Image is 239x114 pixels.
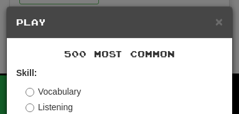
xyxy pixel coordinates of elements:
[16,68,37,78] strong: Skill:
[215,15,223,28] button: Close
[26,85,81,98] label: Vocabulary
[26,101,73,113] label: Listening
[16,16,223,29] h5: Play
[26,88,34,97] input: Vocabulary
[26,103,34,112] input: Listening
[215,14,223,29] span: ×
[64,49,175,59] span: 500 Most Common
